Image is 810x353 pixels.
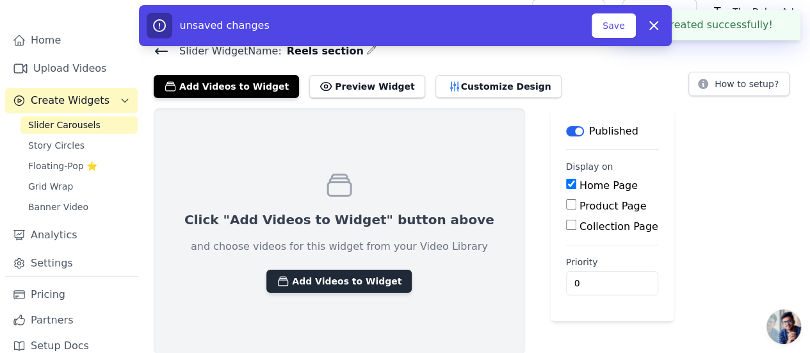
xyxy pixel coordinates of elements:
label: Collection Page [579,220,658,233]
p: Published [589,124,638,139]
a: Story Circles [20,136,138,154]
button: Save [592,13,635,38]
a: Banner Video [20,198,138,216]
div: Edit Name [366,42,377,60]
button: Customize Design [435,75,562,98]
span: Story Circles [28,139,85,152]
span: Grid Wrap [28,180,73,193]
a: Partners [5,308,138,333]
a: Analytics [5,222,138,248]
button: Add Videos to Widget [154,75,299,98]
span: Slider Widget Name: [169,44,282,59]
span: Create Widgets [31,93,109,108]
a: How to setup? [688,81,790,93]
a: Settings [5,250,138,276]
legend: Display on [566,160,613,173]
a: Floating-Pop ⭐ [20,157,138,175]
span: Floating-Pop ⭐ [28,160,97,172]
a: Upload Videos [5,56,138,81]
a: Open chat [766,309,801,344]
span: Reels section [282,44,364,59]
button: How to setup? [688,72,790,96]
label: Home Page [579,179,638,192]
label: Priority [566,256,658,268]
a: Pricing [5,282,138,308]
button: Create Widgets [5,88,138,113]
button: Preview Widget [309,75,425,98]
p: Click "Add Videos to Widget" button above [184,211,494,229]
span: Banner Video [28,201,88,213]
a: Grid Wrap [20,177,138,195]
span: Slider Carousels [28,119,101,131]
p: and choose videos for this widget from your Video Library [191,239,488,254]
label: Product Page [579,200,647,212]
a: Slider Carousels [20,116,138,134]
button: Add Videos to Widget [266,270,412,293]
span: unsaved changes [180,19,270,31]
